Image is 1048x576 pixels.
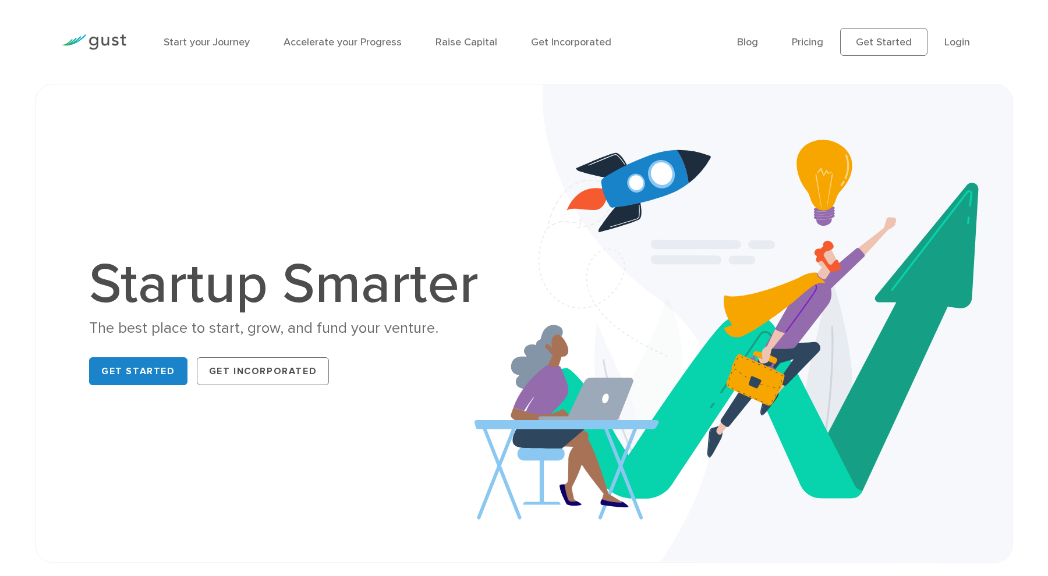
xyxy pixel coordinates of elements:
[284,36,402,48] a: Accelerate your Progress
[61,34,126,50] img: Gust Logo
[840,28,927,56] a: Get Started
[164,36,250,48] a: Start your Journey
[531,36,611,48] a: Get Incorporated
[737,36,758,48] a: Blog
[475,84,1012,562] img: Startup Smarter Hero
[436,36,497,48] a: Raise Capital
[944,36,970,48] a: Login
[89,318,491,339] div: The best place to start, grow, and fund your venture.
[89,357,187,385] a: Get Started
[197,357,330,385] a: Get Incorporated
[89,257,491,312] h1: Startup Smarter
[792,36,823,48] a: Pricing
